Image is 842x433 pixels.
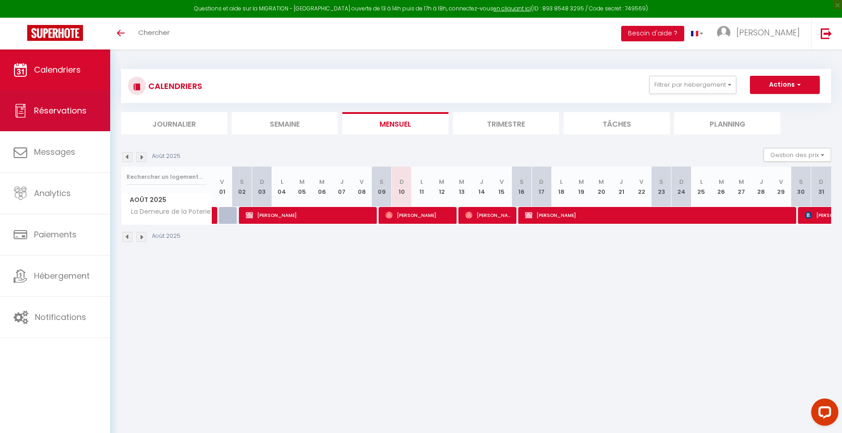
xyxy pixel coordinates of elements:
[453,112,559,134] li: Trimestre
[122,193,212,207] span: Août 2025
[459,177,464,186] abbr: M
[360,177,364,186] abbr: V
[272,167,292,207] th: 04
[819,177,823,186] abbr: D
[439,177,444,186] abbr: M
[821,28,832,39] img: logout
[511,167,531,207] th: 16
[340,177,344,186] abbr: J
[34,187,71,199] span: Analytics
[131,18,176,49] a: Chercher
[804,395,842,433] iframe: LiveChat chat widget
[380,177,384,186] abbr: S
[146,76,202,96] h3: CALENDRIERS
[649,76,736,94] button: Filtrer par hébergement
[500,177,504,186] abbr: V
[392,167,412,207] th: 10
[672,167,691,207] th: 24
[319,177,325,186] abbr: M
[465,207,512,224] span: [PERSON_NAME]
[35,311,86,323] span: Notifications
[571,167,591,207] th: 19
[736,27,800,38] span: [PERSON_NAME]
[791,167,811,207] th: 30
[539,177,544,186] abbr: D
[531,167,551,207] th: 17
[352,167,372,207] th: 08
[480,177,483,186] abbr: J
[659,177,663,186] abbr: S
[652,167,672,207] th: 23
[599,177,604,186] abbr: M
[452,167,472,207] th: 13
[34,146,75,157] span: Messages
[420,177,423,186] abbr: L
[731,167,751,207] th: 27
[123,207,213,217] span: La Demeure de la Poterie
[799,177,803,186] abbr: S
[152,152,180,161] p: Août 2025
[691,167,711,207] th: 25
[771,167,791,207] th: 29
[579,177,584,186] abbr: M
[138,28,170,37] span: Chercher
[232,112,338,134] li: Semaine
[332,167,352,207] th: 07
[34,270,90,281] span: Hébergement
[220,177,224,186] abbr: V
[412,167,432,207] th: 11
[779,177,783,186] abbr: V
[312,167,332,207] th: 06
[564,112,670,134] li: Tâches
[711,167,731,207] th: 26
[764,148,831,162] button: Gestion des prix
[34,64,81,75] span: Calendriers
[292,167,312,207] th: 05
[252,167,272,207] th: 03
[560,177,563,186] abbr: L
[710,18,811,49] a: ... [PERSON_NAME]
[750,76,820,94] button: Actions
[399,177,404,186] abbr: D
[751,167,771,207] th: 28
[492,167,511,207] th: 15
[27,25,83,41] img: Super Booking
[639,177,643,186] abbr: V
[127,169,207,185] input: Rechercher un logement...
[240,177,244,186] abbr: S
[372,167,392,207] th: 09
[811,167,831,207] th: 31
[719,177,724,186] abbr: M
[619,177,623,186] abbr: J
[611,167,631,207] th: 21
[260,177,264,186] abbr: D
[342,112,448,134] li: Mensuel
[385,207,452,224] span: [PERSON_NAME]
[34,105,87,116] span: Réservations
[591,167,611,207] th: 20
[717,26,730,39] img: ...
[679,177,684,186] abbr: D
[281,177,283,186] abbr: L
[700,177,703,186] abbr: L
[739,177,744,186] abbr: M
[520,177,524,186] abbr: S
[121,112,227,134] li: Journalier
[621,26,684,41] button: Besoin d'aide ?
[34,229,77,240] span: Paiements
[246,207,372,224] span: [PERSON_NAME]
[212,167,232,207] th: 01
[472,167,492,207] th: 14
[551,167,571,207] th: 18
[493,5,531,12] a: en cliquant ici
[525,207,791,224] span: [PERSON_NAME]
[759,177,763,186] abbr: J
[152,232,180,241] p: Août 2025
[232,167,252,207] th: 02
[674,112,780,134] li: Planning
[631,167,651,207] th: 22
[432,167,452,207] th: 12
[299,177,305,186] abbr: M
